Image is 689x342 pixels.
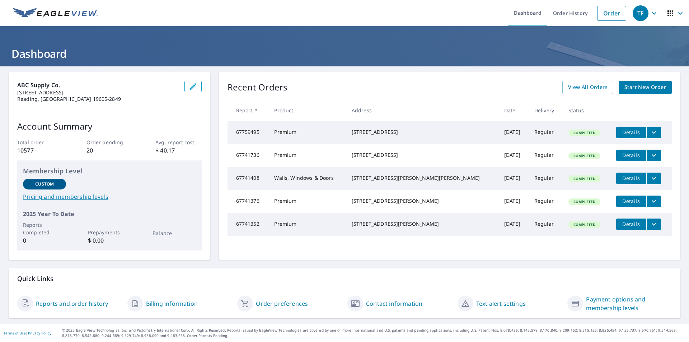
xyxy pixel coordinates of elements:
p: Quick Links [17,274,672,283]
p: Account Summary [17,120,202,133]
td: Regular [529,190,563,213]
span: Completed [569,222,600,227]
p: $ 0.00 [88,236,131,245]
div: [STREET_ADDRESS][PERSON_NAME][PERSON_NAME] [352,174,493,182]
p: [STREET_ADDRESS] [17,89,179,96]
p: Prepayments [88,229,131,236]
button: filesDropdownBtn-67741408 [646,173,661,184]
td: Regular [529,213,563,236]
span: Details [620,152,642,159]
span: Details [620,129,642,136]
span: Completed [569,153,600,158]
a: Payment options and membership levels [586,295,672,312]
a: Privacy Policy [28,331,51,336]
th: Address [346,100,498,121]
td: [DATE] [498,167,529,190]
a: Order preferences [256,299,308,308]
td: Premium [268,144,346,167]
span: Completed [569,176,600,181]
td: Premium [268,121,346,144]
td: Walls, Windows & Doors [268,167,346,190]
a: Contact information [366,299,422,308]
td: Regular [529,121,563,144]
button: filesDropdownBtn-67741352 [646,219,661,230]
p: Membership Level [23,166,196,176]
button: detailsBtn-67759495 [616,127,646,138]
p: 10577 [17,146,63,155]
span: View All Orders [568,83,608,92]
th: Status [563,100,610,121]
span: Details [620,198,642,205]
a: Terms of Use [4,331,26,336]
p: Balance [153,229,196,237]
a: View All Orders [562,81,613,94]
td: 67741736 [228,144,269,167]
div: [STREET_ADDRESS] [352,128,493,136]
button: detailsBtn-67741408 [616,173,646,184]
p: Custom [35,181,54,187]
p: 20 [86,146,132,155]
div: [STREET_ADDRESS] [352,151,493,159]
p: Avg. report cost [155,139,201,146]
div: TF [633,5,648,21]
button: detailsBtn-67741352 [616,219,646,230]
p: Reports Completed [23,221,66,236]
button: detailsBtn-67741736 [616,150,646,161]
span: Details [620,221,642,228]
td: [DATE] [498,190,529,213]
p: $ 40.17 [155,146,201,155]
a: Reports and order history [36,299,108,308]
button: filesDropdownBtn-67741376 [646,196,661,207]
a: Pricing and membership levels [23,192,196,201]
p: ABC Supply Co. [17,81,179,89]
p: 0 [23,236,66,245]
td: [DATE] [498,144,529,167]
span: Start New Order [624,83,666,92]
button: filesDropdownBtn-67741736 [646,150,661,161]
th: Report # [228,100,269,121]
td: Premium [268,190,346,213]
h1: Dashboard [9,46,680,61]
span: Completed [569,130,600,135]
button: filesDropdownBtn-67759495 [646,127,661,138]
a: Order [597,6,626,21]
td: Regular [529,167,563,190]
p: © 2025 Eagle View Technologies, Inc. and Pictometry International Corp. All Rights Reserved. Repo... [62,328,685,338]
a: Start New Order [619,81,672,94]
p: Order pending [86,139,132,146]
td: 67741352 [228,213,269,236]
a: Text alert settings [476,299,526,308]
a: Billing information [146,299,198,308]
p: Total order [17,139,63,146]
td: [DATE] [498,213,529,236]
td: 67759495 [228,121,269,144]
td: 67741376 [228,190,269,213]
span: Details [620,175,642,182]
div: [STREET_ADDRESS][PERSON_NAME] [352,220,493,228]
th: Product [268,100,346,121]
p: Reading, [GEOGRAPHIC_DATA] 19605-2849 [17,96,179,102]
p: Recent Orders [228,81,288,94]
img: EV Logo [13,8,98,19]
button: detailsBtn-67741376 [616,196,646,207]
div: [STREET_ADDRESS][PERSON_NAME] [352,197,493,205]
p: | [4,331,51,335]
td: Regular [529,144,563,167]
p: 2025 Year To Date [23,210,196,218]
td: 67741408 [228,167,269,190]
th: Date [498,100,529,121]
td: Premium [268,213,346,236]
span: Completed [569,199,600,204]
td: [DATE] [498,121,529,144]
th: Delivery [529,100,563,121]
